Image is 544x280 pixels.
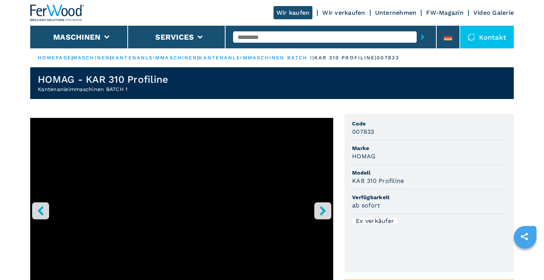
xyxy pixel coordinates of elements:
[352,193,506,201] span: Verfügbarkeit
[110,55,111,60] span: |
[352,152,376,161] h3: HOMAG
[426,9,464,16] a: FW-Magazin
[375,9,417,16] a: Unternehmen
[352,176,404,185] h3: KAR 310 Profiline
[30,5,85,21] img: Ferwood
[197,55,199,60] span: |
[71,55,73,60] span: |
[53,32,100,42] button: Maschinen
[460,26,514,48] div: Kontakt
[352,127,374,136] h3: 007833
[515,227,534,246] a: sharethis
[274,6,313,19] a: Wir kaufen
[352,120,506,127] span: Code
[352,169,506,176] span: Modell
[468,33,475,41] img: Kontakt
[322,9,365,16] a: Wir verkaufen
[32,202,49,219] button: left-button
[155,32,194,42] button: Services
[377,54,399,61] p: 007833
[38,73,168,85] h1: HOMAG - KAR 310 Profiline
[312,55,314,60] span: |
[352,144,506,152] span: Marke
[352,218,398,224] div: Ex verkäufer
[417,28,428,46] button: submit-button
[314,202,331,219] button: right-button
[199,55,312,60] a: kantenanleimmaschinen batch 1
[473,9,514,16] a: Video Galerie
[38,55,71,60] a: HOMEPAGE
[352,201,380,210] h3: ab sofort
[314,54,377,61] p: kar 310 profiline |
[111,55,197,60] a: kantenanleimmaschinen
[38,85,168,93] h2: Kantenanleimmaschinen BATCH 1
[73,55,110,60] a: maschinen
